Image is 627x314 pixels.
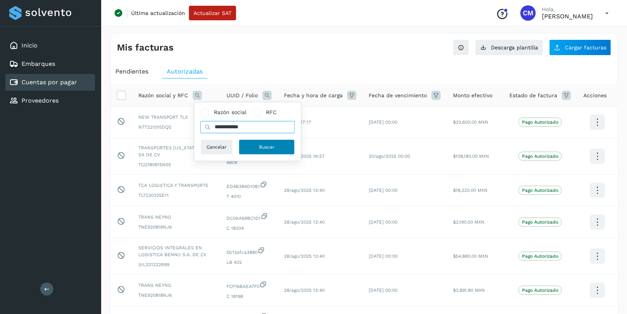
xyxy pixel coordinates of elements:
a: Proveedores [21,97,59,104]
span: 5b12efca3880 [227,247,272,256]
span: TCA LOGISTICA Y TRANSPORTE [138,182,214,189]
span: $108,180.00 MXN [453,154,489,159]
span: 28/ago/2025 13:40 [284,188,325,193]
span: TNE920818NJ6 [138,224,214,231]
span: Razón social y RFC [138,92,188,100]
span: NTT221015DQ5 [138,124,214,131]
a: Inicio [21,42,38,49]
span: NEW TRANSPORT TLX [138,114,214,121]
span: $3,190.00 MXN [453,219,484,225]
div: Proveedores [5,92,95,109]
span: TRANSPORTES [US_STATE] OEA SA DE CV [138,144,214,158]
span: TCO180615N55 [138,161,214,168]
span: LB 432 [227,259,272,266]
span: Fecha de vencimiento [369,92,427,100]
span: Autorizadas [167,68,203,75]
span: Monto efectivo [453,92,492,100]
span: [DATE] 00:00 [369,253,397,259]
span: 30/ago/2025 00:00 [369,154,410,159]
a: Cuentas por pagar [21,78,77,86]
span: $18,320.00 MXN [453,188,487,193]
h4: Mis facturas [117,42,174,53]
button: Descarga plantilla [475,39,543,56]
span: DC0AA69BC1D1 [227,213,272,222]
span: Fecha y hora de carga [284,92,343,100]
p: Pago Autorizado [522,253,558,259]
p: Pago Autorizado [522,119,558,125]
span: $3,891.80 MXN [453,288,485,293]
div: Inicio [5,37,95,54]
span: Pendientes [115,68,148,75]
span: [DATE] 00:00 [369,288,397,293]
span: TNE920818NJ6 [138,292,214,299]
p: Última actualización [131,10,185,16]
span: Acciones [583,92,607,100]
div: Cuentas por pagar [5,74,95,91]
span: TRANS NEYNO [138,214,214,221]
span: 28/ago/2025 13:40 [284,253,325,259]
span: SIL221222R99 [138,261,214,268]
span: C 18204 [227,225,272,232]
span: SERVICIOS INTEGRALES EN LOGISTICA BENNU S.A. DE CV [138,244,214,258]
p: Pago Autorizado [522,154,558,159]
span: $54,880.00 MXN [453,253,488,259]
a: Embarques [21,60,55,67]
button: Cargar facturas [549,39,611,56]
span: Actualizar SAT [194,10,231,16]
span: $33,600.00 MXN [453,119,488,125]
div: Embarques [5,56,95,72]
span: T 4010 [227,193,272,200]
span: Estado de factura [509,92,557,100]
span: [DATE] 00:00 [369,119,397,125]
span: 28/ago/2025 13:40 [284,288,325,293]
span: [DATE] 00:00 [369,188,397,193]
span: Descarga plantilla [491,45,538,50]
span: [DATE] 00:00 [369,219,397,225]
span: 8809 [227,159,272,166]
span: TRANS NEYNO [138,282,214,289]
p: Pago Autorizado [522,288,558,293]
span: 28/ago/2025 16:57 [284,154,325,159]
p: Pago Autorizado [522,188,558,193]
span: UUID / Folio [227,92,258,100]
p: Cynthia Mendoza [542,13,593,20]
p: Pago Autorizado [522,219,558,225]
span: Cargar facturas [565,45,606,50]
span: TLT230325E11 [138,192,214,199]
span: ED4B384D10B1 [227,181,272,190]
p: Hola, [542,6,593,13]
span: FCF16BAEA7F0 [227,281,272,290]
button: Actualizar SAT [189,6,236,20]
span: 28/ago/2025 13:40 [284,219,325,225]
span: C 18198 [227,293,272,300]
